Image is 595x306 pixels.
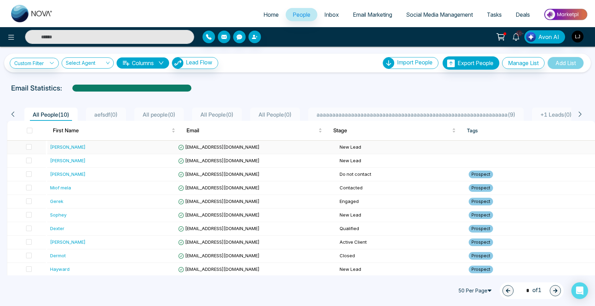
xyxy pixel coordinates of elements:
[187,126,317,135] span: Email
[337,209,466,222] td: New Lead
[337,154,466,168] td: New Lead
[50,252,66,259] div: Dermot
[397,59,433,66] span: Import People
[140,111,178,118] span: All people ( 0 )
[461,121,595,140] th: Tags
[487,11,502,18] span: Tasks
[172,57,218,69] button: Lead Flow
[50,211,66,218] div: Sophey
[178,198,260,204] span: [EMAIL_ADDRESS][DOMAIN_NAME]
[540,7,591,22] img: Market-place.gif
[455,285,497,296] span: 50 Per Page
[263,11,279,18] span: Home
[328,121,461,140] th: Stage
[458,60,493,66] span: Export People
[92,111,120,118] span: aefsdf ( 0 )
[337,249,466,263] td: Closed
[186,59,212,66] span: Lead Flow
[353,11,392,18] span: Email Marketing
[337,263,466,276] td: New Lead
[508,30,524,42] a: 10+
[256,8,286,21] a: Home
[469,198,493,205] span: Prospect
[181,121,328,140] th: Email
[30,111,72,118] span: All People ( 10 )
[469,211,493,219] span: Prospect
[50,266,70,273] div: Hayward
[53,126,170,135] span: First Name
[469,171,493,178] span: Prospect
[50,171,86,178] div: [PERSON_NAME]
[50,225,64,232] div: Dexter
[469,225,493,233] span: Prospect
[178,253,260,258] span: [EMAIL_ADDRESS][DOMAIN_NAME]
[337,222,466,236] td: Qualified
[324,11,339,18] span: Inbox
[469,252,493,260] span: Prospect
[443,56,499,70] button: Export People
[178,158,260,163] span: [EMAIL_ADDRESS][DOMAIN_NAME]
[337,195,466,209] td: Engaged
[169,57,218,69] a: Lead FlowLead Flow
[538,111,574,118] span: +1 Leads ( 0 )
[469,238,493,246] span: Prospect
[286,8,317,21] a: People
[314,111,518,118] span: aaaaaaaaaaaaaaaaaaaaaaaaaaaaaaaaaaaaaaaaaaaaaaaaaaaaaaaaaaaaa ( 9 )
[178,171,260,177] span: [EMAIL_ADDRESS][DOMAIN_NAME]
[11,83,62,93] p: Email Statistics:
[480,8,509,21] a: Tasks
[524,30,565,44] button: Avon AI
[337,141,466,154] td: New Lead
[337,236,466,249] td: Active Client
[502,57,545,69] button: Manage List
[117,57,169,69] button: Columnsdown
[572,31,584,42] img: User Avatar
[50,198,63,205] div: Gerek
[198,111,236,118] span: All People ( 0 )
[47,121,181,140] th: First Name
[337,168,466,181] td: Do not contact
[317,8,346,21] a: Inbox
[50,238,86,245] div: [PERSON_NAME]
[509,8,537,21] a: Deals
[399,8,480,21] a: Social Media Management
[158,60,164,66] span: down
[538,33,559,41] span: Avon AI
[337,181,466,195] td: Contacted
[50,184,71,191] div: Miof mela
[346,8,399,21] a: Email Marketing
[526,32,536,42] img: Lead Flow
[522,286,541,295] span: of 1
[516,30,522,37] span: 10+
[172,57,183,69] img: Lead Flow
[333,126,451,135] span: Stage
[406,11,473,18] span: Social Media Management
[469,184,493,192] span: Prospect
[178,144,260,150] span: [EMAIL_ADDRESS][DOMAIN_NAME]
[10,58,59,69] a: Custom Filter
[50,143,86,150] div: [PERSON_NAME]
[178,185,260,190] span: [EMAIL_ADDRESS][DOMAIN_NAME]
[571,282,588,299] div: Open Intercom Messenger
[50,157,86,164] div: [PERSON_NAME]
[256,111,294,118] span: All People ( 0 )
[469,266,493,273] span: Prospect
[178,212,260,218] span: [EMAIL_ADDRESS][DOMAIN_NAME]
[178,226,260,231] span: [EMAIL_ADDRESS][DOMAIN_NAME]
[516,11,530,18] span: Deals
[178,266,260,272] span: [EMAIL_ADDRESS][DOMAIN_NAME]
[178,239,260,245] span: [EMAIL_ADDRESS][DOMAIN_NAME]
[293,11,310,18] span: People
[11,5,53,22] img: Nova CRM Logo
